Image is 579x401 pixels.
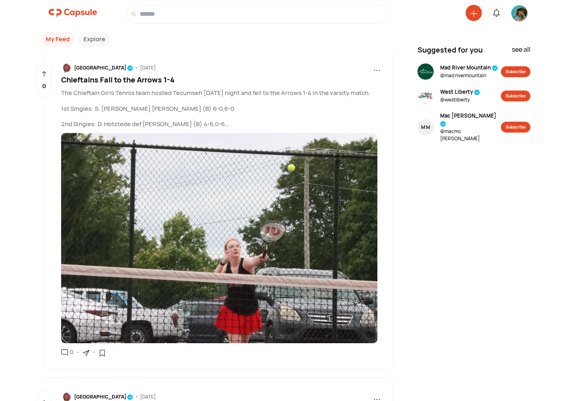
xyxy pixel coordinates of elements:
img: resizeImage [417,63,434,80]
button: Subscribe [501,122,530,133]
img: resizeImage [417,88,434,104]
p: 0 [42,82,46,91]
p: 1st Singles: S. [PERSON_NAME] [PERSON_NAME] (B) 6-0,6-0 [61,104,381,114]
span: Mac [PERSON_NAME] [440,112,501,128]
span: @ mad rivermountain [440,72,498,79]
div: [GEOGRAPHIC_DATA] [74,64,133,72]
span: @ westliberty [440,96,480,103]
img: tick [474,89,480,95]
div: 0 [68,348,73,357]
img: resizeImage [61,133,377,344]
p: 2nd Singles: D. Hotstede def [PERSON_NAME] (B) 4-6,0-6 [61,120,381,129]
div: see all [512,44,530,59]
span: West Liberty [440,88,480,96]
div: [DATE] [140,393,156,401]
div: M M [421,124,430,131]
a: logo [49,5,97,23]
button: Explore [79,32,110,47]
div: [GEOGRAPHIC_DATA] [74,393,133,401]
img: tick [440,121,446,127]
img: tick [127,65,133,71]
button: My Feed [41,32,75,47]
p: The Chieftain Girls Tennis team hosted Tecumseh [DATE] night and fell to the Arrows 1-4 in the va... [61,89,381,98]
span: Mad River Mountain [440,64,498,72]
button: Subscribe [501,91,530,101]
div: [DATE] [140,64,156,72]
span: Suggested for you [417,44,483,55]
span: Chieftains Fall to the Arrows 1-4 [61,75,175,84]
img: resizeImage [61,63,71,73]
img: tick [492,65,498,71]
span: ... [373,61,381,74]
img: logo [49,5,97,21]
span: @ macmc [PERSON_NAME] [440,128,501,142]
img: tick [127,394,133,400]
button: Subscribe [501,66,530,77]
img: resizeImage [511,5,528,21]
